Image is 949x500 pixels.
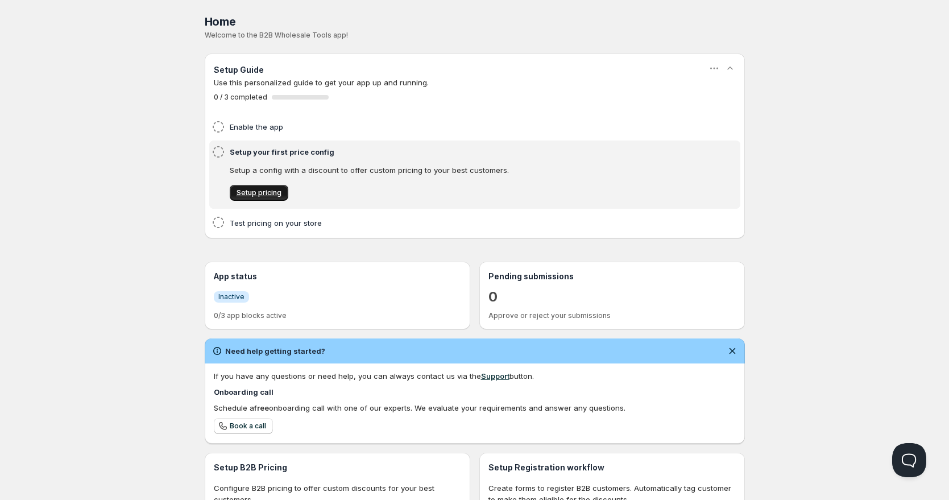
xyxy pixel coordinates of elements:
[254,403,269,412] b: free
[214,370,736,382] div: If you have any questions or need help, you can always contact us via the button.
[214,462,461,473] h3: Setup B2B Pricing
[214,77,736,88] p: Use this personalized guide to get your app up and running.
[205,15,236,28] span: Home
[214,418,273,434] a: Book a call
[205,31,745,40] p: Welcome to the B2B Wholesale Tools app!
[230,121,685,133] h4: Enable the app
[237,188,281,197] span: Setup pricing
[214,64,264,76] h3: Setup Guide
[892,443,926,477] iframe: Help Scout Beacon - Open
[230,185,288,201] a: Setup pricing
[214,291,249,303] a: InfoInactive
[214,93,267,102] span: 0 / 3 completed
[218,292,244,301] span: Inactive
[724,343,740,359] button: Dismiss notification
[214,311,461,320] p: 0/3 app blocks active
[230,422,266,431] span: Book a call
[488,288,498,306] a: 0
[214,271,461,282] h3: App status
[488,271,736,282] h3: Pending submissions
[481,371,509,381] a: Support
[214,402,736,414] div: Schedule a onboarding call with one of our experts. We evaluate your requirements and answer any ...
[230,217,685,229] h4: Test pricing on your store
[488,311,736,320] p: Approve or reject your submissions
[225,345,325,357] h2: Need help getting started?
[488,462,736,473] h3: Setup Registration workflow
[230,146,685,158] h4: Setup your first price config
[230,164,682,176] p: Setup a config with a discount to offer custom pricing to your best customers.
[214,386,736,398] h4: Onboarding call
